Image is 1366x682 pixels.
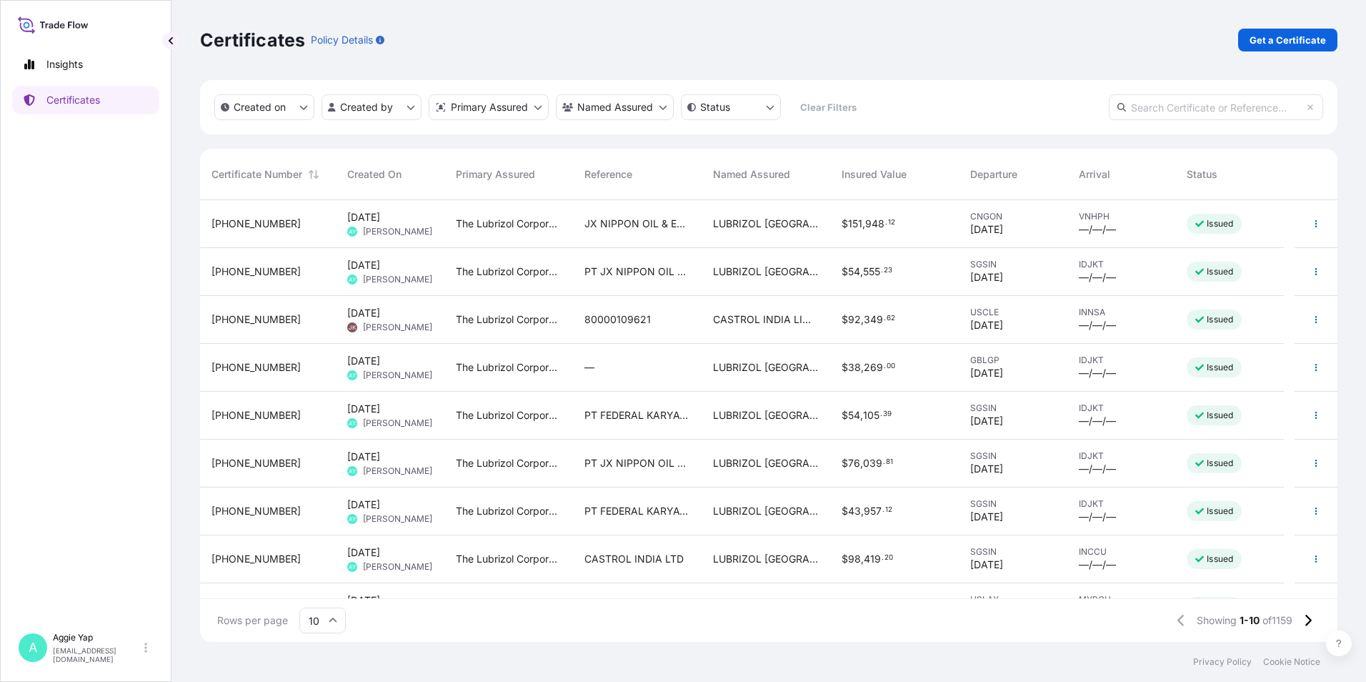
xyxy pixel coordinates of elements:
[1193,656,1252,668] a: Privacy Policy
[970,366,1003,380] span: [DATE]
[1079,167,1110,182] span: Arrival
[713,408,819,422] span: LUBRIZOL [GEOGRAPHIC_DATA] (PTE) LTD
[53,646,141,663] p: [EMAIL_ADDRESS][DOMAIN_NAME]
[214,94,314,120] button: createdOn Filter options
[349,464,356,478] span: AY
[349,368,356,382] span: AY
[347,306,380,320] span: [DATE]
[848,315,861,325] span: 92
[584,312,651,327] span: 80000109621
[713,360,819,375] span: LUBRIZOL [GEOGRAPHIC_DATA] (PTE) LTD
[842,410,848,420] span: $
[347,167,402,182] span: Created On
[211,408,301,422] span: [PHONE_NUMBER]
[1079,366,1116,380] span: —/—/—
[1238,29,1337,51] a: Get a Certificate
[211,312,301,327] span: [PHONE_NUMBER]
[970,167,1017,182] span: Departure
[584,408,690,422] span: PT FEDERAL KARYATAMA
[970,355,1056,366] span: GBLGP
[556,94,674,120] button: cargoOwner Filter options
[886,460,893,465] span: 81
[1187,167,1217,182] span: Status
[349,560,356,574] span: AY
[456,360,562,375] span: The Lubrizol Corporation
[347,498,380,512] span: [DATE]
[1079,450,1165,462] span: IDJKT
[1207,458,1233,469] p: Issued
[349,272,356,287] span: AY
[888,220,895,225] span: 12
[862,219,865,229] span: ,
[713,552,819,566] span: LUBRIZOL [GEOGRAPHIC_DATA] (PTE) LTD
[861,362,864,372] span: ,
[363,274,432,285] span: [PERSON_NAME]
[1207,410,1233,421] p: Issued
[305,166,322,183] button: Sort
[860,458,863,468] span: ,
[881,268,883,273] span: .
[970,318,1003,332] span: [DATE]
[860,267,863,277] span: ,
[883,460,885,465] span: .
[848,362,861,372] span: 38
[863,410,879,420] span: 105
[29,641,37,655] span: A
[842,167,907,182] span: Insured Value
[456,456,562,470] span: The Lubrizol Corporation
[46,93,100,107] p: Certificates
[311,33,373,47] p: Policy Details
[584,504,690,518] span: PT FEDERAL KARYATAMA
[211,167,302,182] span: Certificate Number
[864,506,882,516] span: 957
[1079,211,1165,222] span: VNHPH
[713,167,790,182] span: Named Assured
[363,322,432,333] span: [PERSON_NAME]
[429,94,549,120] button: distributor Filter options
[1207,314,1233,325] p: Issued
[363,513,432,525] span: [PERSON_NAME]
[363,226,432,237] span: [PERSON_NAME]
[713,312,819,327] span: CASTROL INDIA LIMITED
[842,219,848,229] span: $
[970,498,1056,510] span: SGSIN
[864,554,881,564] span: 419
[211,456,301,470] span: [PHONE_NUMBER]
[1079,462,1116,476] span: —/—/—
[884,555,893,560] span: 20
[347,545,380,560] span: [DATE]
[970,402,1056,414] span: SGSIN
[456,504,562,518] span: The Lubrizol Corporation
[211,504,301,518] span: [PHONE_NUMBER]
[1263,656,1320,668] a: Cookie Notice
[842,267,848,277] span: $
[234,100,286,114] p: Created on
[211,552,301,566] span: [PHONE_NUMBER]
[1207,266,1233,277] p: Issued
[46,57,83,71] p: Insights
[842,506,848,516] span: $
[12,86,159,114] a: Certificates
[347,258,380,272] span: [DATE]
[363,561,432,573] span: [PERSON_NAME]
[1079,558,1116,572] span: —/—/—
[321,94,422,120] button: createdBy Filter options
[456,265,562,279] span: The Lubrizol Corporation
[882,555,884,560] span: .
[861,506,864,516] span: ,
[1079,546,1165,558] span: INCCU
[1240,613,1260,628] span: 1-10
[885,508,892,513] span: 12
[883,412,892,417] span: 39
[456,217,562,231] span: The Lubrizol Corporation
[347,450,380,464] span: [DATE]
[1207,218,1233,229] p: Issued
[456,167,535,182] span: Primary Assured
[970,510,1003,524] span: [DATE]
[1079,414,1116,428] span: —/—/—
[349,320,356,335] span: JK
[882,508,884,513] span: .
[864,362,883,372] span: 269
[53,632,141,643] p: Aggie Yap
[1079,402,1165,414] span: IDJKT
